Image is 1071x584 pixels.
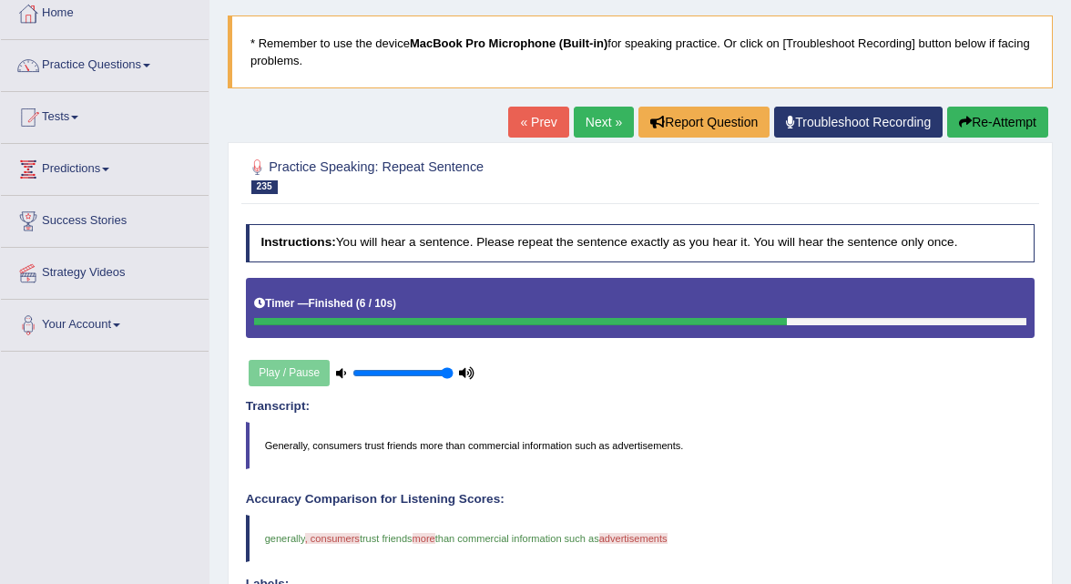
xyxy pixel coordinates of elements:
[254,298,396,310] h5: Timer —
[246,493,1035,507] h4: Accuracy Comparison for Listening Scores:
[435,533,599,544] span: than commercial information such as
[246,400,1035,414] h4: Transcript:
[1,144,209,190] a: Predictions
[574,107,634,138] a: Next »
[1,92,209,138] a: Tests
[265,533,305,544] span: generally
[638,107,770,138] button: Report Question
[599,533,668,544] span: advertisements
[1,300,209,345] a: Your Account
[305,533,360,544] span: , consumers
[246,156,735,194] h2: Practice Speaking: Repeat Sentence
[246,224,1035,262] h4: You will hear a sentence. Please repeat the sentence exactly as you hear it. You will hear the se...
[413,533,435,544] span: more
[1,248,209,293] a: Strategy Videos
[774,107,943,138] a: Troubleshoot Recording
[228,15,1053,88] blockquote: * Remember to use the device for speaking practice. Or click on [Troubleshoot Recording] button b...
[393,297,396,310] b: )
[251,180,278,194] span: 235
[360,533,413,544] span: trust friends
[356,297,360,310] b: (
[246,422,1035,469] blockquote: Generally, consumers trust friends more than commercial information such as advertisements.
[508,107,568,138] a: « Prev
[1,40,209,86] a: Practice Questions
[947,107,1048,138] button: Re-Attempt
[360,297,393,310] b: 6 / 10s
[1,196,209,241] a: Success Stories
[309,297,353,310] b: Finished
[410,36,607,50] b: MacBook Pro Microphone (Built-in)
[260,235,335,249] b: Instructions:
